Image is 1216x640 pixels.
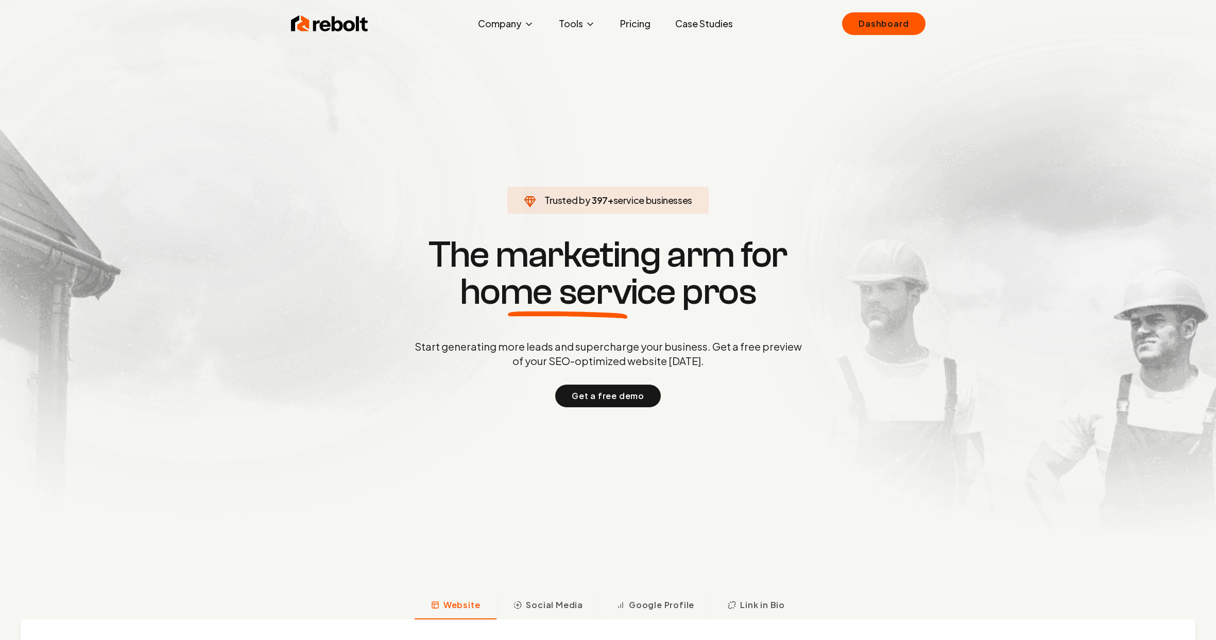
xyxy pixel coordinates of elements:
[496,593,600,619] button: Social Media
[740,599,785,611] span: Link in Bio
[608,194,613,206] span: +
[443,599,481,611] span: Website
[415,593,497,619] button: Website
[592,193,608,207] span: 397
[600,593,711,619] button: Google Profile
[551,13,604,34] button: Tools
[413,339,804,368] p: Start generating more leads and supercharge your business. Get a free preview of your SEO-optimiz...
[555,385,661,407] button: Get a free demo
[842,12,925,35] a: Dashboard
[629,599,694,611] span: Google Profile
[361,236,855,310] h1: The marketing arm for pros
[667,13,741,34] a: Case Studies
[613,194,693,206] span: service businesses
[544,194,590,206] span: Trusted by
[460,273,676,310] span: home service
[711,593,801,619] button: Link in Bio
[470,13,542,34] button: Company
[612,13,659,34] a: Pricing
[526,599,583,611] span: Social Media
[291,13,368,34] img: Rebolt Logo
